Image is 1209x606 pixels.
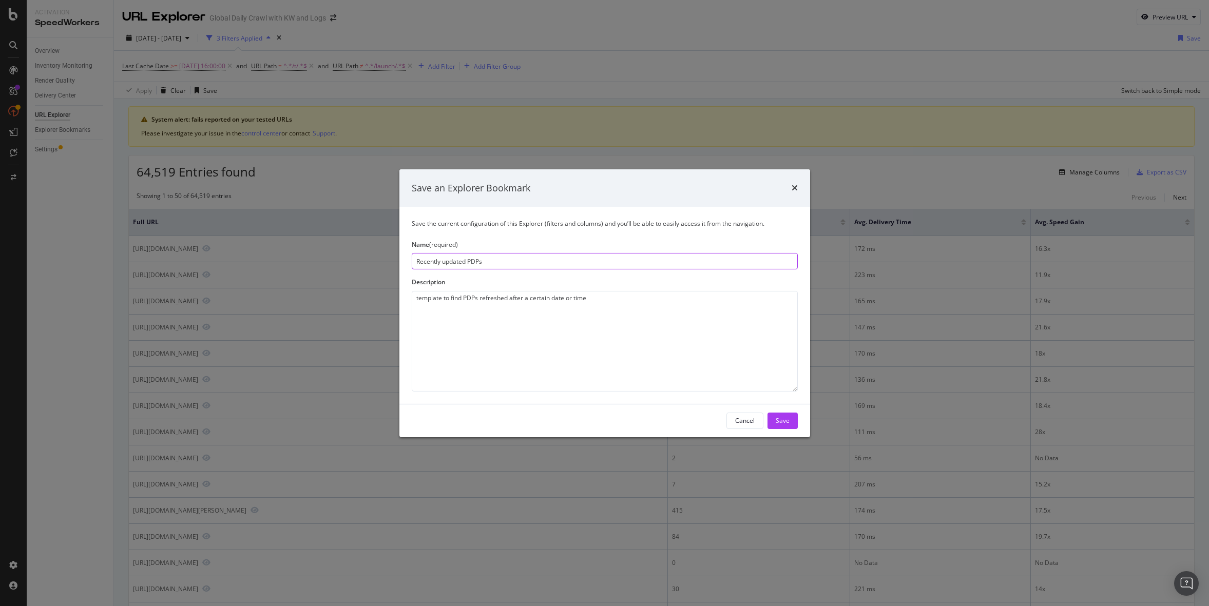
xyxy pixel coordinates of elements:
[767,413,798,429] button: Save
[776,416,790,425] div: Save
[412,278,798,286] div: Description
[412,240,429,249] span: Name
[412,181,530,194] div: Save an Explorer Bookmark
[412,291,798,392] textarea: template to find PDPs refreshed after a certain date or time
[726,413,763,429] button: Cancel
[399,169,810,437] div: modal
[735,416,755,425] div: Cancel
[412,253,798,269] input: Enter a name
[429,240,458,249] span: (required)
[1174,571,1199,596] div: Open Intercom Messenger
[412,219,798,228] div: Save the current configuration of this Explorer (filters and columns) and you’ll be able to easil...
[792,181,798,194] div: times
